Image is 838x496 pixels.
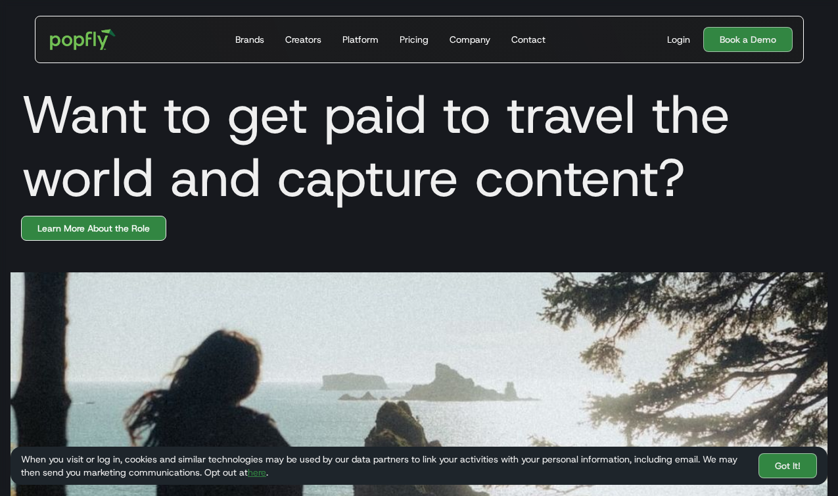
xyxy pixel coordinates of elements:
div: When you visit or log in, cookies and similar technologies may be used by our data partners to li... [21,453,748,479]
a: Got It! [758,453,817,478]
a: Company [444,16,496,62]
div: Pricing [400,33,429,46]
a: Learn More About the Role [21,216,166,241]
a: Creators [280,16,327,62]
a: home [41,20,126,59]
div: Platform [342,33,379,46]
div: Contact [511,33,546,46]
div: Login [667,33,690,46]
a: Pricing [394,16,434,62]
h1: Want to get paid to travel the world and capture content? [11,83,827,209]
a: Login [662,33,695,46]
a: Book a Demo [703,27,793,52]
a: here [248,466,266,478]
a: Contact [506,16,551,62]
div: Creators [285,33,321,46]
a: Platform [337,16,384,62]
div: Brands [235,33,264,46]
div: Company [450,33,490,46]
a: Brands [230,16,269,62]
